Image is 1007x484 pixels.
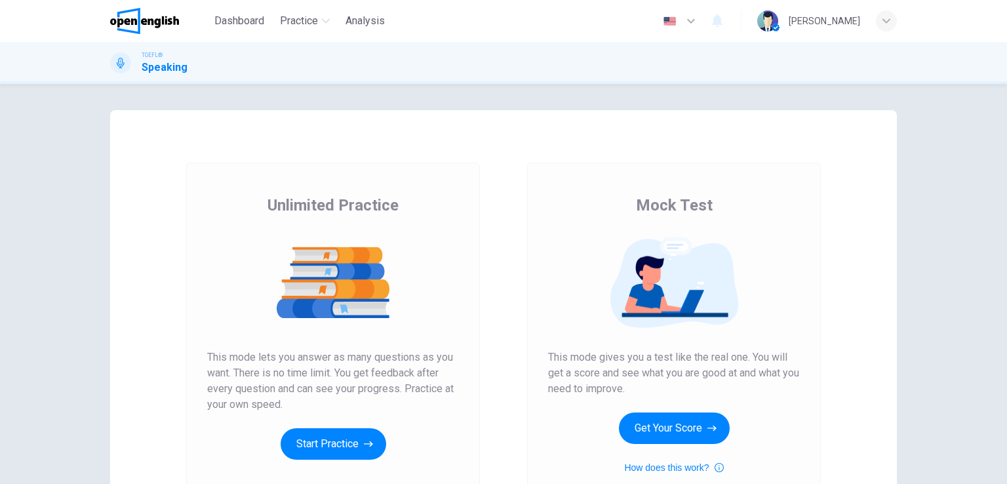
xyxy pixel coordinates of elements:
button: Get Your Score [619,413,730,444]
span: Practice [280,13,318,29]
img: OpenEnglish logo [110,8,179,34]
img: en [661,16,678,26]
img: Profile picture [757,10,778,31]
span: This mode lets you answer as many questions as you want. There is no time limit. You get feedback... [207,350,459,413]
span: This mode gives you a test like the real one. You will get a score and see what you are good at a... [548,350,800,397]
div: [PERSON_NAME] [789,13,860,29]
a: OpenEnglish logo [110,8,209,34]
span: Mock Test [636,195,713,216]
span: Analysis [346,13,385,29]
h1: Speaking [142,60,188,75]
button: Start Practice [281,428,386,460]
button: How does this work? [624,460,723,475]
button: Practice [275,9,335,33]
span: Unlimited Practice [267,195,399,216]
button: Analysis [340,9,390,33]
button: Dashboard [209,9,269,33]
span: Dashboard [214,13,264,29]
span: TOEFL® [142,50,163,60]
